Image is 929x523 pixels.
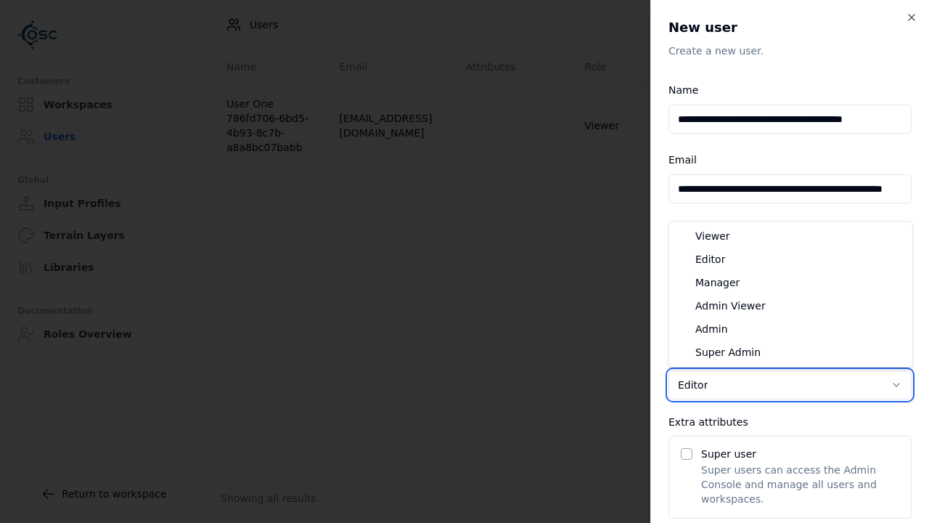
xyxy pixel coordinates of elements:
span: Admin [695,322,728,336]
span: Manager [695,275,740,290]
span: Editor [695,252,725,267]
span: Admin Viewer [695,299,766,313]
span: Viewer [695,229,730,243]
span: Super Admin [695,345,761,360]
